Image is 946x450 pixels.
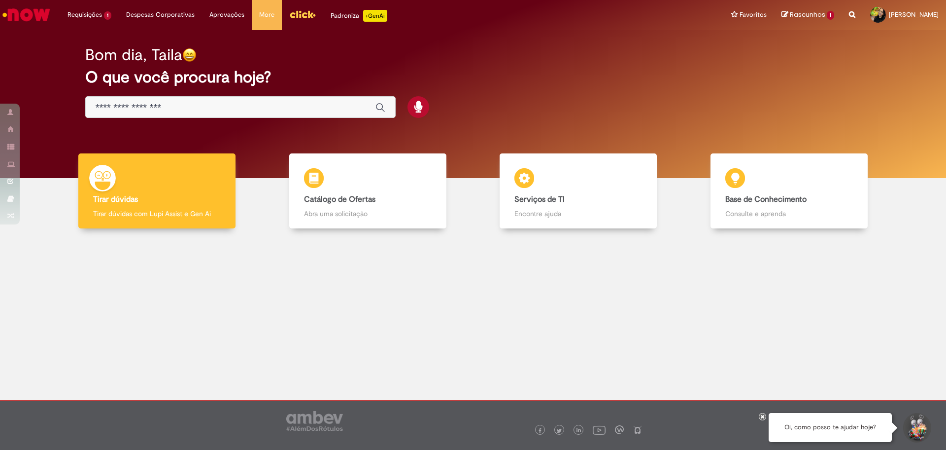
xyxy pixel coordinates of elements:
a: Serviços de TI Encontre ajuda [473,153,684,229]
b: Catálogo de Ofertas [304,194,375,204]
b: Base de Conhecimento [725,194,807,204]
a: Catálogo de Ofertas Abra uma solicitação [263,153,473,229]
img: logo_footer_youtube.png [593,423,606,436]
span: Rascunhos [790,10,825,19]
a: Tirar dúvidas Tirar dúvidas com Lupi Assist e Gen Ai [52,153,263,229]
button: Iniciar Conversa de Suporte [902,413,931,443]
img: logo_footer_naosei.png [633,425,642,434]
h2: O que você procura hoje? [85,69,861,86]
img: logo_footer_ambev_rotulo_gray.png [286,411,343,431]
img: logo_footer_twitter.png [557,428,562,433]
img: logo_footer_workplace.png [615,425,624,434]
p: Consulte e aprenda [725,209,853,219]
b: Serviços de TI [514,194,565,204]
div: Oi, como posso te ajudar hoje? [769,413,892,442]
span: Aprovações [209,10,244,20]
span: Despesas Corporativas [126,10,195,20]
img: logo_footer_linkedin.png [576,428,581,434]
span: Favoritos [740,10,767,20]
h2: Bom dia, Taila [85,46,182,64]
span: 1 [827,11,834,20]
img: click_logo_yellow_360x200.png [289,7,316,22]
img: ServiceNow [1,5,52,25]
span: 1 [104,11,111,20]
p: Tirar dúvidas com Lupi Assist e Gen Ai [93,209,221,219]
a: Base de Conhecimento Consulte e aprenda [684,153,895,229]
img: logo_footer_facebook.png [538,428,542,433]
p: +GenAi [363,10,387,22]
div: Padroniza [331,10,387,22]
a: Rascunhos [781,10,834,20]
span: Requisições [68,10,102,20]
p: Abra uma solicitação [304,209,432,219]
span: More [259,10,274,20]
img: happy-face.png [182,48,197,62]
p: Encontre ajuda [514,209,642,219]
span: [PERSON_NAME] [889,10,939,19]
b: Tirar dúvidas [93,194,138,204]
